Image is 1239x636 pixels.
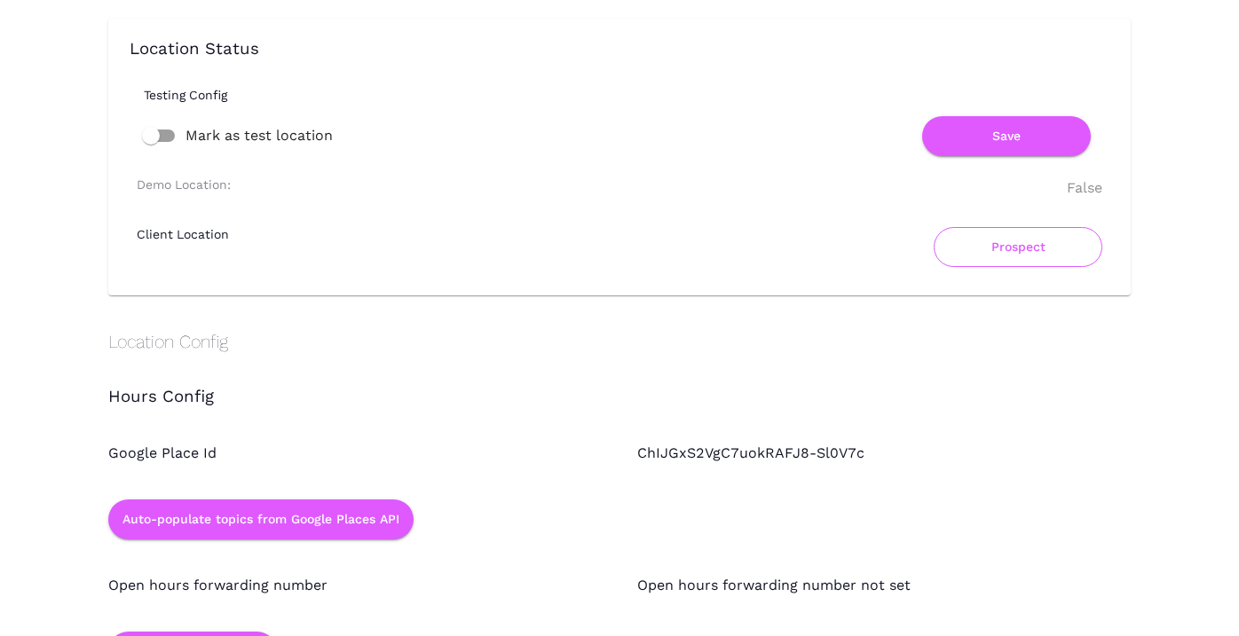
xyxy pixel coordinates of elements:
h2: Location Config [108,331,1131,352]
h6: Client Location [137,227,229,241]
div: False [1067,177,1102,199]
h3: Hours Config [108,388,1131,407]
div: ChIJGxS2VgC7uokRAFJ8-Sl0V7c [602,407,1131,464]
div: Open hours forwarding number not set [602,539,1131,596]
button: Prospect [934,227,1102,267]
span: Mark as test location [185,125,333,146]
button: Auto-populate topics from Google Places API [108,499,414,539]
h3: Location Status [130,40,1109,59]
button: Save [922,116,1091,156]
h6: Testing Config [144,88,1124,102]
h6: Demo Location: [137,177,231,192]
div: Open hours forwarding number [73,539,602,596]
div: Google Place Id [73,407,602,464]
